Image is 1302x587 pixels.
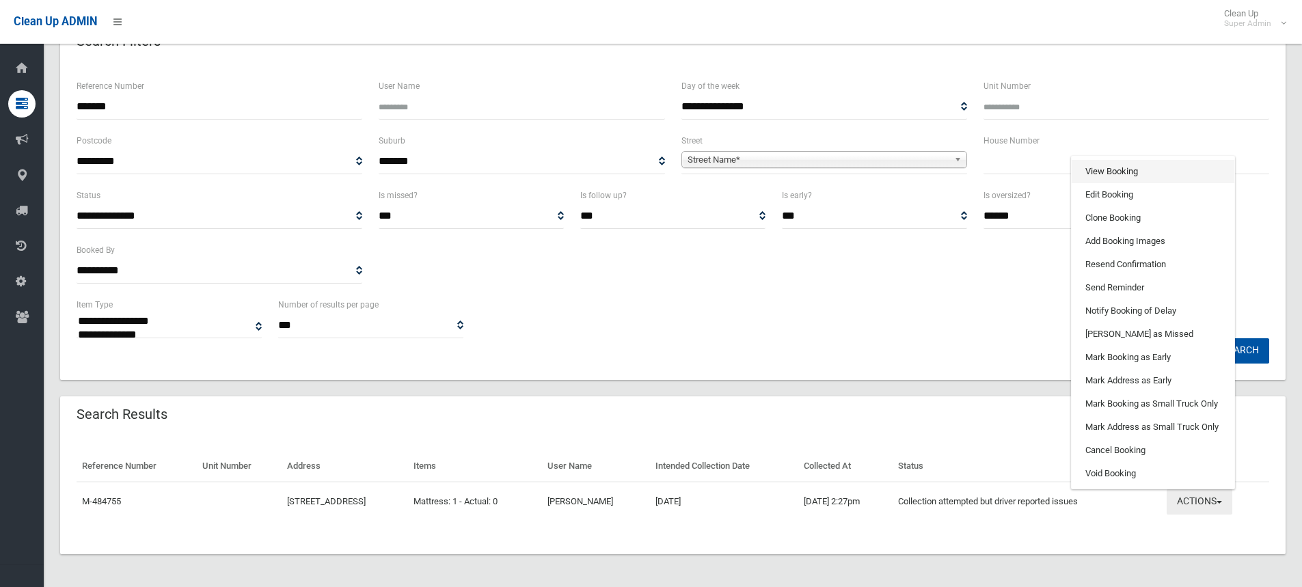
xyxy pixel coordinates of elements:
[1072,253,1234,276] a: Resend Confirmation
[782,188,812,203] label: Is early?
[1072,299,1234,323] a: Notify Booking of Delay
[542,451,650,482] th: User Name
[197,451,282,482] th: Unit Number
[1217,8,1285,29] span: Clean Up
[379,188,418,203] label: Is missed?
[1072,462,1234,485] a: Void Booking
[681,79,740,94] label: Day of the week
[77,188,100,203] label: Status
[77,133,111,148] label: Postcode
[1072,276,1234,299] a: Send Reminder
[1072,160,1234,183] a: View Booking
[984,188,1031,203] label: Is oversized?
[282,451,408,482] th: Address
[14,15,97,28] span: Clean Up ADMIN
[893,451,1161,482] th: Status
[287,496,366,506] a: [STREET_ADDRESS]
[688,152,949,168] span: Street Name*
[77,297,113,312] label: Item Type
[1072,415,1234,439] a: Mark Address as Small Truck Only
[1224,18,1271,29] small: Super Admin
[1072,439,1234,462] a: Cancel Booking
[650,451,798,482] th: Intended Collection Date
[798,451,893,482] th: Collected At
[1072,392,1234,415] a: Mark Booking as Small Truck Only
[77,243,115,258] label: Booked By
[1072,230,1234,253] a: Add Booking Images
[893,482,1161,521] td: Collection attempted but driver reported issues
[1072,183,1234,206] a: Edit Booking
[408,451,542,482] th: Items
[650,482,798,521] td: [DATE]
[379,133,405,148] label: Suburb
[1072,369,1234,392] a: Mark Address as Early
[798,482,893,521] td: [DATE] 2:27pm
[580,188,627,203] label: Is follow up?
[77,451,197,482] th: Reference Number
[60,401,184,428] header: Search Results
[542,482,650,521] td: [PERSON_NAME]
[1072,323,1234,346] a: [PERSON_NAME] as Missed
[984,79,1031,94] label: Unit Number
[278,297,379,312] label: Number of results per page
[1072,346,1234,369] a: Mark Booking as Early
[1072,206,1234,230] a: Clone Booking
[1212,338,1269,364] button: Search
[77,79,144,94] label: Reference Number
[984,133,1040,148] label: House Number
[408,482,542,521] td: Mattress: 1 - Actual: 0
[82,496,121,506] a: M-484755
[681,133,703,148] label: Street
[379,79,420,94] label: User Name
[1167,489,1232,515] button: Actions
